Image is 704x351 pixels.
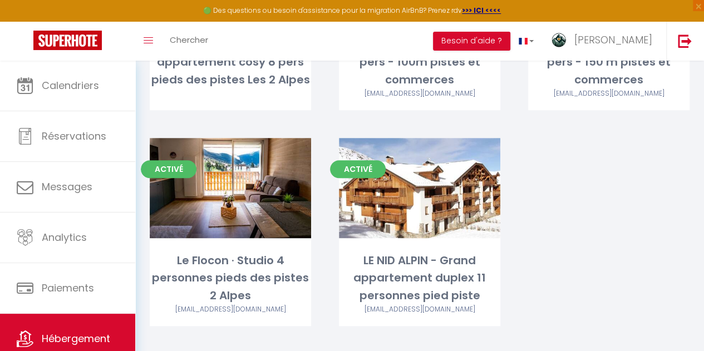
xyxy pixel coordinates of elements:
div: Airbnb [339,88,500,99]
span: Activé [330,160,386,178]
span: Analytics [42,230,87,244]
span: [PERSON_NAME] [574,33,652,47]
span: Messages [42,180,92,194]
span: Activé [141,160,196,178]
span: Réservations [42,129,106,143]
a: ... [PERSON_NAME] [542,22,666,61]
span: Calendriers [42,78,99,92]
a: Chercher [161,22,216,61]
span: Chercher [170,34,208,46]
span: Hébergement [42,332,110,345]
button: Besoin d'aide ? [433,32,510,51]
div: Airbnb [150,304,311,315]
div: Airbnb [339,304,500,315]
div: L'ECRIN - Grand appartement cosy 8 pers pieds des pistes Les 2 Alpes [150,36,311,88]
img: logout [678,34,692,48]
a: >>> ICI <<<< [462,6,501,15]
img: Super Booking [33,31,102,50]
img: ... [550,32,567,48]
span: Paiements [42,281,94,295]
div: Airbnb [528,88,690,99]
div: LE NID ALPIN - Grand appartement duplex 11 personnes pied piste [339,252,500,304]
div: Le petit refuge · Joli studio 4 pers - 150 m pistes et commerces [528,36,690,88]
div: Le Lac Noir · Joli duplex - 6 pers - 100m pistes et commerces [339,36,500,88]
div: Le Flocon · Studio 4 personnes pieds des pistes 2 Alpes [150,252,311,304]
